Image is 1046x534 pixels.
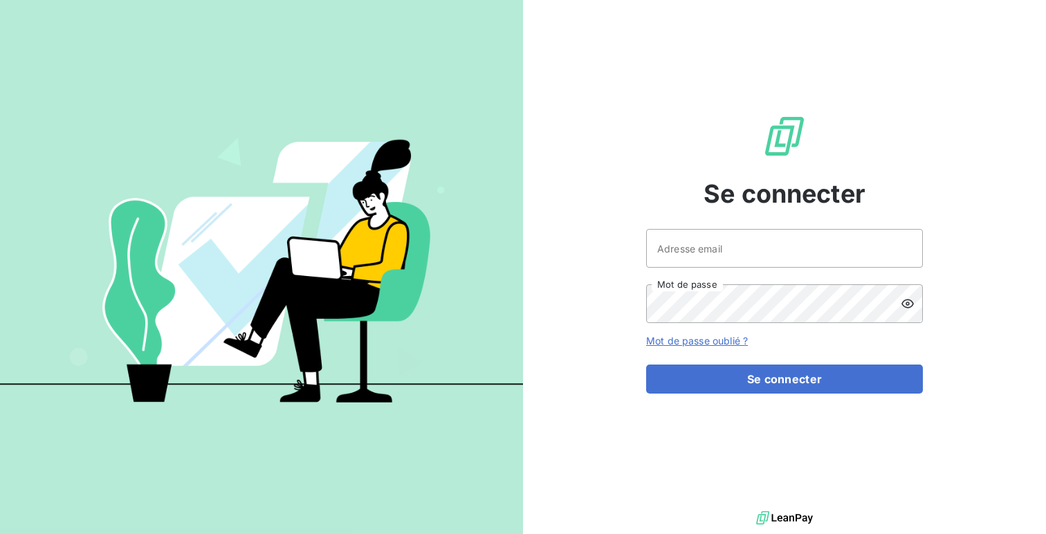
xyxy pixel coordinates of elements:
a: Mot de passe oublié ? [646,335,748,347]
img: Logo LeanPay [762,114,807,158]
span: Se connecter [704,175,865,212]
input: placeholder [646,229,923,268]
button: Se connecter [646,365,923,394]
img: logo [756,508,813,528]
